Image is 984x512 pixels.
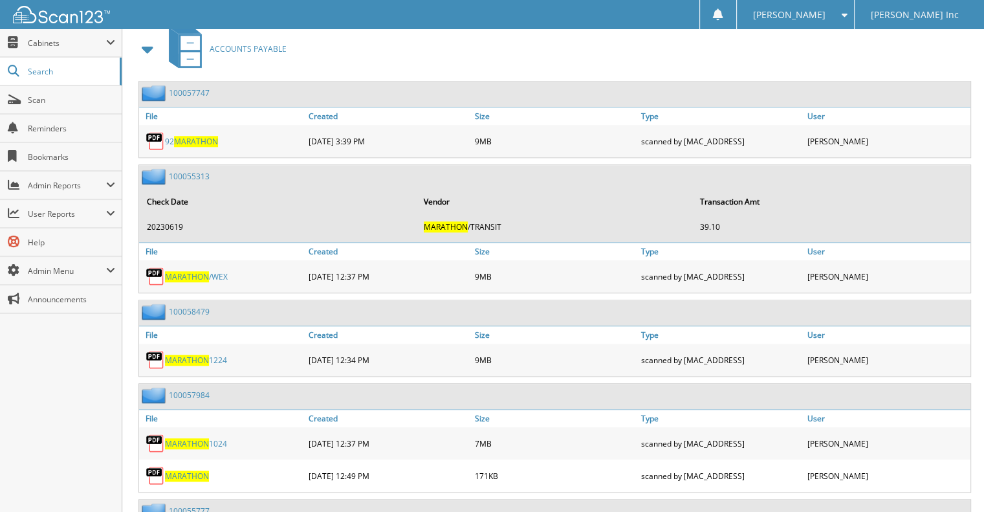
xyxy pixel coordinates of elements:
[169,306,210,317] a: 100058479
[146,466,165,485] img: PDF.png
[165,136,218,147] a: 92MARATHON
[169,171,210,182] a: 100055313
[804,107,970,125] a: User
[139,326,305,344] a: File
[417,216,693,238] td: /TRANSIT
[804,347,970,373] div: [PERSON_NAME]
[140,188,416,215] th: Check Date
[28,208,106,219] span: User Reports
[146,131,165,151] img: PDF.png
[638,128,804,154] div: scanned by [MAC_ADDRESS]
[142,168,169,184] img: folder2.png
[28,151,115,162] span: Bookmarks
[140,216,416,238] td: 20230619
[305,430,472,456] div: [DATE] 12:37 PM
[472,410,638,427] a: Size
[139,107,305,125] a: File
[472,263,638,289] div: 9MB
[28,38,106,49] span: Cabinets
[174,136,218,147] span: MARATHON
[28,180,106,191] span: Admin Reports
[804,243,970,260] a: User
[472,463,638,489] div: 171KB
[638,107,804,125] a: Type
[28,237,115,248] span: Help
[165,271,209,282] span: MARATHON
[305,463,472,489] div: [DATE] 12:49 PM
[638,347,804,373] div: scanned by [MAC_ADDRESS]
[305,263,472,289] div: [DATE] 12:37 PM
[165,271,228,282] a: MARATHON/WEX
[305,326,472,344] a: Created
[146,350,165,370] img: PDF.png
[424,221,468,232] span: MARATHON
[165,471,209,482] a: MARATHON
[28,265,106,276] span: Admin Menu
[305,128,472,154] div: [DATE] 3:39 PM
[804,463,970,489] div: [PERSON_NAME]
[146,267,165,286] img: PDF.png
[472,326,638,344] a: Size
[638,463,804,489] div: scanned by [MAC_ADDRESS]
[165,438,209,449] span: MARATHON
[638,430,804,456] div: scanned by [MAC_ADDRESS]
[694,216,969,238] td: 39.10
[305,107,472,125] a: Created
[142,85,169,101] img: folder2.png
[472,347,638,373] div: 9MB
[472,128,638,154] div: 9MB
[804,326,970,344] a: User
[638,410,804,427] a: Type
[305,347,472,373] div: [DATE] 12:34 PM
[139,410,305,427] a: File
[146,434,165,453] img: PDF.png
[28,294,115,305] span: Announcements
[305,410,472,427] a: Created
[804,410,970,427] a: User
[804,263,970,289] div: [PERSON_NAME]
[638,243,804,260] a: Type
[165,355,227,366] a: MARATHON1224
[472,107,638,125] a: Size
[638,326,804,344] a: Type
[638,263,804,289] div: scanned by [MAC_ADDRESS]
[694,188,969,215] th: Transaction Amt
[165,355,209,366] span: MARATHON
[139,243,305,260] a: File
[753,11,825,19] span: [PERSON_NAME]
[165,438,227,449] a: MARATHON1024
[472,243,638,260] a: Size
[472,430,638,456] div: 7MB
[142,387,169,403] img: folder2.png
[210,43,287,54] span: ACCOUNTS PAYABLE
[28,95,115,106] span: Scan
[804,128,970,154] div: [PERSON_NAME]
[28,123,115,134] span: Reminders
[13,6,110,23] img: scan123-logo-white.svg
[871,11,959,19] span: [PERSON_NAME] Inc
[804,430,970,456] div: [PERSON_NAME]
[169,390,210,401] a: 100057984
[417,188,693,215] th: Vendor
[28,66,113,77] span: Search
[161,23,287,74] a: ACCOUNTS PAYABLE
[919,450,984,512] iframe: Chat Widget
[169,87,210,98] a: 100057747
[142,304,169,320] img: folder2.png
[305,243,472,260] a: Created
